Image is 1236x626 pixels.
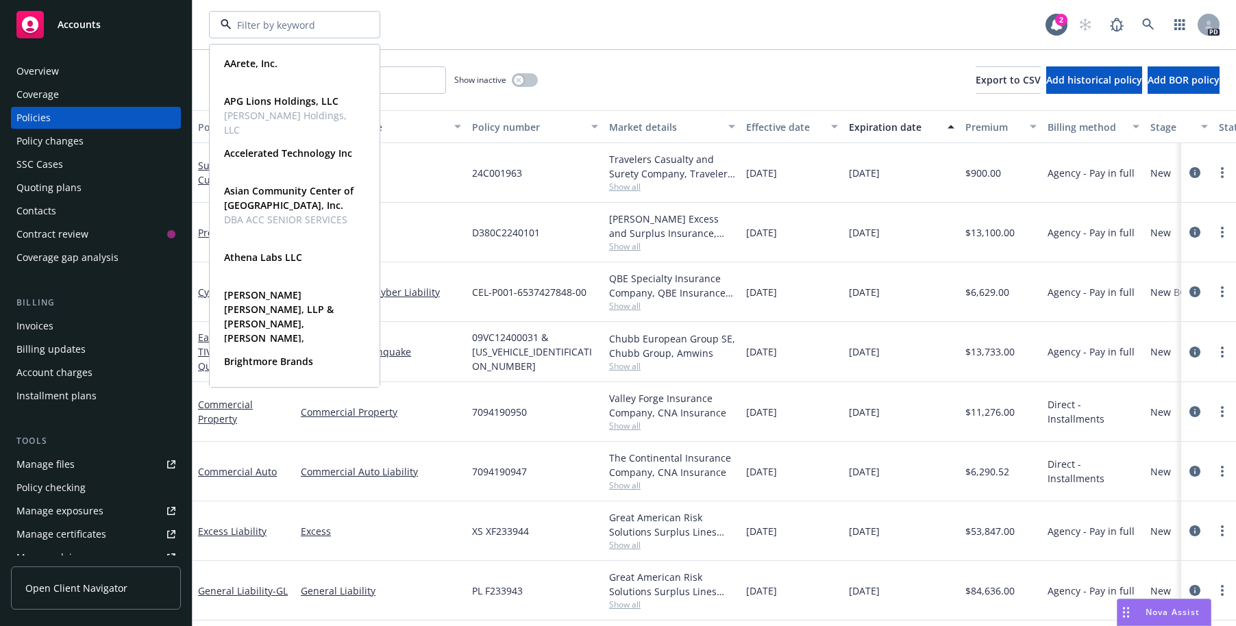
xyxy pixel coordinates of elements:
[193,110,295,143] button: Policy details
[1187,224,1203,240] a: circleInformation
[472,330,598,373] span: 09VC12400031 & [US_VEHICLE_IDENTIFICATION_NUMBER]
[609,300,735,312] span: Show all
[472,464,527,479] span: 7094190947
[609,360,735,372] span: Show all
[1187,463,1203,479] a: circleInformation
[965,405,1015,419] span: $11,276.00
[224,57,277,70] strong: AArete, Inc.
[454,74,506,86] span: Show inactive
[849,225,880,240] span: [DATE]
[609,152,735,181] div: Travelers Casualty and Surety Company, Travelers Insurance, CA [PERSON_NAME] & Company Inc
[746,405,777,419] span: [DATE]
[1135,11,1162,38] a: Search
[301,584,461,598] a: General Liability
[849,584,880,598] span: [DATE]
[965,166,1001,180] span: $900.00
[609,271,735,300] div: QBE Specialty Insurance Company, QBE Insurance Group, RT Specialty Insurance Services, LLC (RSG S...
[609,599,735,610] span: Show all
[1048,584,1135,598] span: Agency - Pay in full
[1150,524,1171,538] span: New
[472,120,583,134] div: Policy number
[11,434,181,448] div: Tools
[11,153,181,175] a: SSC Cases
[198,584,288,597] a: General Liability
[224,184,354,212] strong: Asian Community Center of [GEOGRAPHIC_DATA], Inc.
[1048,457,1139,486] span: Direct - Installments
[16,315,53,337] div: Invoices
[198,159,280,186] a: Surety - Customs
[746,584,777,598] span: [DATE]
[965,285,1009,299] span: $6,629.00
[976,66,1041,94] button: Export to CSV
[472,285,586,299] span: CEL-P001-6537427848-00
[224,288,334,373] strong: [PERSON_NAME] [PERSON_NAME], LLP & [PERSON_NAME], [PERSON_NAME], [PERSON_NAME] and [PERSON_NAME], PC
[746,345,777,359] span: [DATE]
[301,285,461,299] a: Cyber Liability - Cyber Liability
[11,338,181,360] a: Billing updates
[16,477,86,499] div: Policy checking
[746,524,777,538] span: [DATE]
[1048,345,1135,359] span: Agency - Pay in full
[224,95,338,108] strong: APG Lions Holdings, LLC
[960,110,1042,143] button: Premium
[301,405,461,419] a: Commercial Property
[1055,14,1067,26] div: 2
[11,60,181,82] a: Overview
[1150,166,1171,180] span: New
[1166,11,1194,38] a: Switch app
[1048,120,1124,134] div: Billing method
[25,581,127,595] span: Open Client Navigator
[746,464,777,479] span: [DATE]
[224,212,362,227] span: DBA ACC SENIOR SERVICES
[16,153,63,175] div: SSC Cases
[609,391,735,420] div: Valley Forge Insurance Company, CNA Insurance
[1187,403,1203,420] a: circleInformation
[472,584,523,598] span: PL F233943
[16,453,75,475] div: Manage files
[11,523,181,545] a: Manage certificates
[224,251,302,264] strong: Athena Labs LLC
[301,345,461,359] a: Commercial Earthquake
[16,362,92,384] div: Account charges
[1150,464,1171,479] span: New
[1148,73,1220,86] span: Add BOR policy
[1150,345,1171,359] span: New
[11,500,181,522] a: Manage exposures
[843,110,960,143] button: Expiration date
[1117,599,1211,626] button: Nova Assist
[1150,120,1193,134] div: Stage
[1117,599,1135,625] div: Drag to move
[1187,523,1203,539] a: circleInformation
[198,398,253,425] a: Commercial Property
[965,345,1015,359] span: $13,733.00
[11,477,181,499] a: Policy checking
[1048,166,1135,180] span: Agency - Pay in full
[295,110,467,143] button: Lines of coverage
[11,130,181,152] a: Policy changes
[1048,285,1135,299] span: Agency - Pay in full
[609,212,735,240] div: [PERSON_NAME] Excess and Surplus Insurance, Inc., [PERSON_NAME] Group
[198,331,284,373] span: - Total TIV $3,334,312 Quota share Policy
[58,19,101,30] span: Accounts
[301,166,461,180] a: Surety Bond
[849,405,880,419] span: [DATE]
[609,510,735,539] div: Great American Risk Solutions Surplus Lines Insurance Company, Great American Insurance Group, Am...
[849,524,880,538] span: [DATE]
[1214,224,1231,240] a: more
[604,110,741,143] button: Market details
[746,166,777,180] span: [DATE]
[16,200,56,222] div: Contacts
[849,464,880,479] span: [DATE]
[11,177,181,199] a: Quoting plans
[198,525,267,538] a: Excess Liability
[11,200,181,222] a: Contacts
[976,73,1041,86] span: Export to CSV
[198,286,225,299] a: Cyber
[467,110,604,143] button: Policy number
[1187,164,1203,181] a: circleInformation
[1150,225,1171,240] span: New
[16,523,106,545] div: Manage certificates
[741,110,843,143] button: Effective date
[16,547,86,568] div: Manage claims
